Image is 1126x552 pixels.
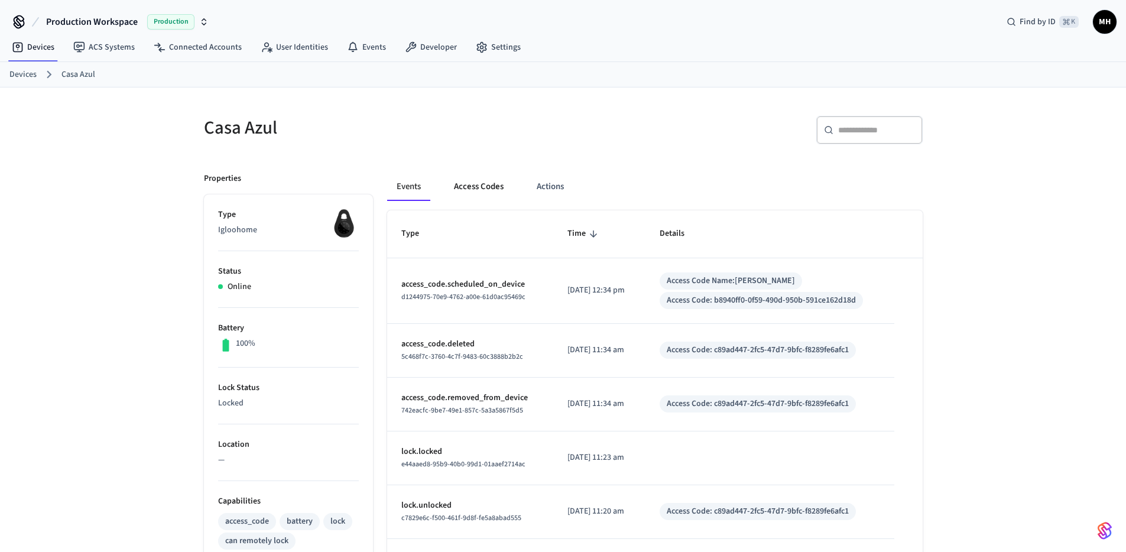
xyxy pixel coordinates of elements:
span: ⌘ K [1059,16,1079,28]
a: User Identities [251,37,338,58]
h5: Casa Azul [204,116,556,140]
p: Lock Status [218,382,359,394]
span: Time [567,225,601,243]
span: d1244975-70e9-4762-a00e-61d0ac95469c [401,292,525,302]
div: Find by ID⌘ K [997,11,1088,33]
p: Properties [204,173,241,185]
p: — [218,454,359,466]
p: Location [218,439,359,451]
img: SeamLogoGradient.69752ec5.svg [1098,521,1112,540]
span: MH [1094,11,1115,33]
span: Production [147,14,194,30]
p: 100% [236,337,255,350]
p: Battery [218,322,359,335]
img: igloohome_igke [329,209,359,238]
a: Casa Azul [61,69,95,81]
a: Devices [2,37,64,58]
span: e44aaed8-95b9-40b0-99d1-01aaef2714ac [401,459,525,469]
p: [DATE] 12:34 pm [567,284,631,297]
p: Status [218,265,359,278]
div: Access Code: c89ad447-2fc5-47d7-9bfc-f8289fe6afc1 [667,344,849,356]
span: Find by ID [1020,16,1056,28]
span: c7829e6c-f500-461f-9d8f-fe5a8abad555 [401,513,521,523]
p: [DATE] 11:34 am [567,398,631,410]
p: Type [218,209,359,221]
p: access_code.removed_from_device [401,392,539,404]
p: Online [228,281,251,293]
button: MH [1093,10,1117,34]
p: [DATE] 11:23 am [567,452,631,464]
p: Igloohome [218,224,359,236]
button: Access Codes [444,173,513,201]
div: lock [330,515,345,528]
p: Capabilities [218,495,359,508]
div: ant example [387,173,923,201]
p: [DATE] 11:20 am [567,505,631,518]
span: 742eacfc-9be7-49e1-857c-5a3a5867f5d5 [401,405,523,415]
div: Access Code: c89ad447-2fc5-47d7-9bfc-f8289fe6afc1 [667,398,849,410]
div: Access Code: b8940ff0-0f59-490d-950b-591ce162d18d [667,294,856,307]
span: Type [401,225,434,243]
p: Locked [218,397,359,410]
div: Access Code: c89ad447-2fc5-47d7-9bfc-f8289fe6afc1 [667,505,849,518]
div: battery [287,515,313,528]
a: Settings [466,37,530,58]
p: lock.unlocked [401,499,539,512]
a: Connected Accounts [144,37,251,58]
a: Events [338,37,395,58]
span: Production Workspace [46,15,138,29]
div: Access Code Name: [PERSON_NAME] [667,275,795,287]
span: Details [660,225,700,243]
p: [DATE] 11:34 am [567,344,631,356]
div: can remotely lock [225,535,288,547]
a: Devices [9,69,37,81]
div: access_code [225,515,269,528]
button: Actions [527,173,573,201]
span: 5c468f7c-3760-4c7f-9483-60c3888b2b2c [401,352,523,362]
a: ACS Systems [64,37,144,58]
p: lock.locked [401,446,539,458]
button: Events [387,173,430,201]
p: access_code.deleted [401,338,539,350]
a: Developer [395,37,466,58]
p: access_code.scheduled_on_device [401,278,539,291]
